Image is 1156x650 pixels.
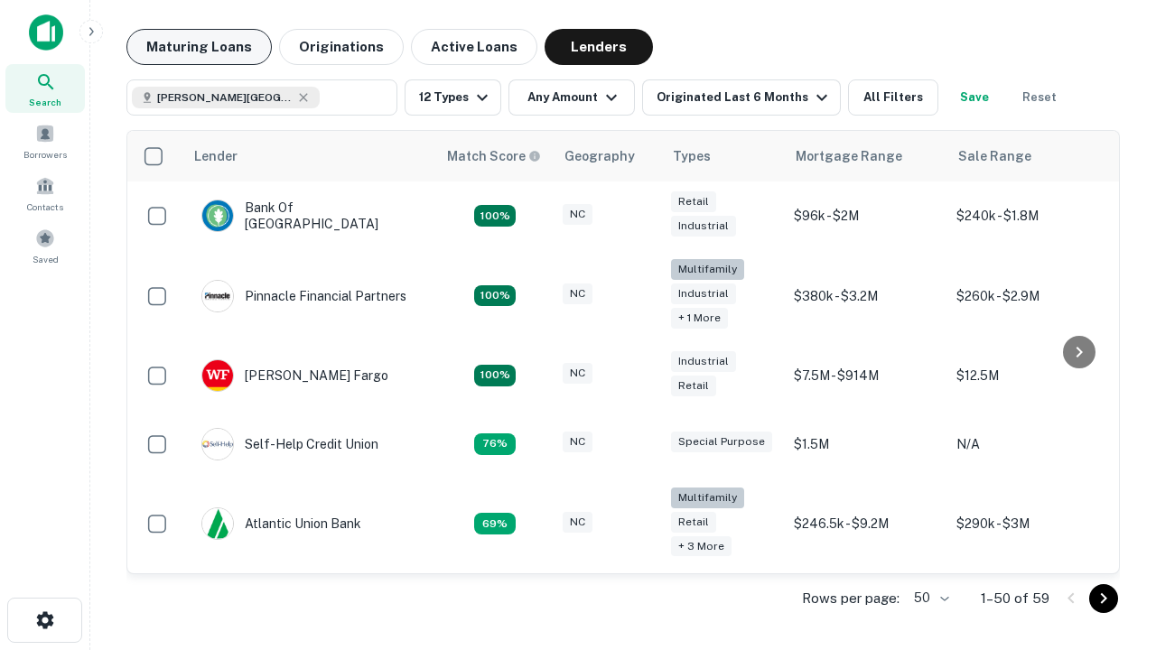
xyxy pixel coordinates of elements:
button: Originations [279,29,404,65]
div: Mortgage Range [796,145,902,167]
div: NC [563,283,592,304]
td: $7.5M - $914M [785,341,947,410]
div: NC [563,432,592,452]
a: Search [5,64,85,113]
div: Lender [194,145,238,167]
div: Industrial [671,216,736,237]
td: $380k - $3.2M [785,250,947,341]
div: Matching Properties: 15, hasApolloMatch: undefined [474,365,516,386]
td: N/A [947,410,1110,478]
div: NC [563,512,592,533]
button: Active Loans [411,29,537,65]
button: Save your search to get updates of matches that match your search criteria. [946,79,1003,116]
th: Lender [183,131,436,181]
span: Search [29,95,61,109]
div: Bank Of [GEOGRAPHIC_DATA] [201,200,418,232]
div: Capitalize uses an advanced AI algorithm to match your search with the best lender. The match sco... [447,146,541,166]
div: + 3 more [671,536,732,557]
th: Geography [554,131,662,181]
button: Go to next page [1089,584,1118,613]
div: Matching Properties: 10, hasApolloMatch: undefined [474,513,516,534]
div: Self-help Credit Union [201,428,378,460]
th: Types [662,131,785,181]
td: $246.5k - $9.2M [785,478,947,570]
button: Originated Last 6 Months [642,79,841,116]
iframe: Chat Widget [1066,448,1156,534]
button: Maturing Loans [126,29,272,65]
span: Borrowers [23,147,67,162]
p: 1–50 of 59 [981,588,1049,609]
span: Saved [33,252,59,266]
td: $12.5M [947,341,1110,410]
h6: Match Score [447,146,537,166]
div: Retail [671,376,716,396]
div: Retail [671,191,716,212]
div: + 1 more [671,308,728,329]
img: picture [202,429,233,460]
a: Contacts [5,169,85,218]
div: Sale Range [958,145,1031,167]
span: Contacts [27,200,63,214]
div: Pinnacle Financial Partners [201,280,406,312]
img: capitalize-icon.png [29,14,63,51]
div: Geography [564,145,635,167]
div: Originated Last 6 Months [657,87,833,108]
div: Matching Properties: 26, hasApolloMatch: undefined [474,285,516,307]
a: Saved [5,221,85,270]
a: Borrowers [5,116,85,165]
td: $240k - $1.8M [947,181,1110,250]
td: $96k - $2M [785,181,947,250]
img: picture [202,360,233,391]
span: [PERSON_NAME][GEOGRAPHIC_DATA], [GEOGRAPHIC_DATA] [157,89,293,106]
th: Sale Range [947,131,1110,181]
div: NC [563,363,592,384]
button: 12 Types [405,79,501,116]
img: picture [202,200,233,231]
div: Industrial [671,351,736,372]
div: Multifamily [671,487,744,508]
div: Types [673,145,711,167]
div: [PERSON_NAME] Fargo [201,359,388,392]
div: Atlantic Union Bank [201,507,361,540]
td: $290k - $3M [947,478,1110,570]
img: picture [202,281,233,311]
button: Reset [1011,79,1068,116]
div: 50 [907,585,952,611]
button: Any Amount [508,79,635,116]
div: Matching Properties: 11, hasApolloMatch: undefined [474,433,516,455]
div: NC [563,204,592,225]
p: Rows per page: [802,588,900,609]
div: Multifamily [671,259,744,280]
td: $1.5M [785,410,947,478]
th: Capitalize uses an advanced AI algorithm to match your search with the best lender. The match sco... [436,131,554,181]
td: $260k - $2.9M [947,250,1110,341]
div: Special Purpose [671,432,772,452]
div: Matching Properties: 15, hasApolloMatch: undefined [474,205,516,227]
button: All Filters [848,79,938,116]
th: Mortgage Range [785,131,947,181]
div: Retail [671,512,716,533]
img: picture [202,508,233,539]
button: Lenders [545,29,653,65]
div: Industrial [671,283,736,304]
